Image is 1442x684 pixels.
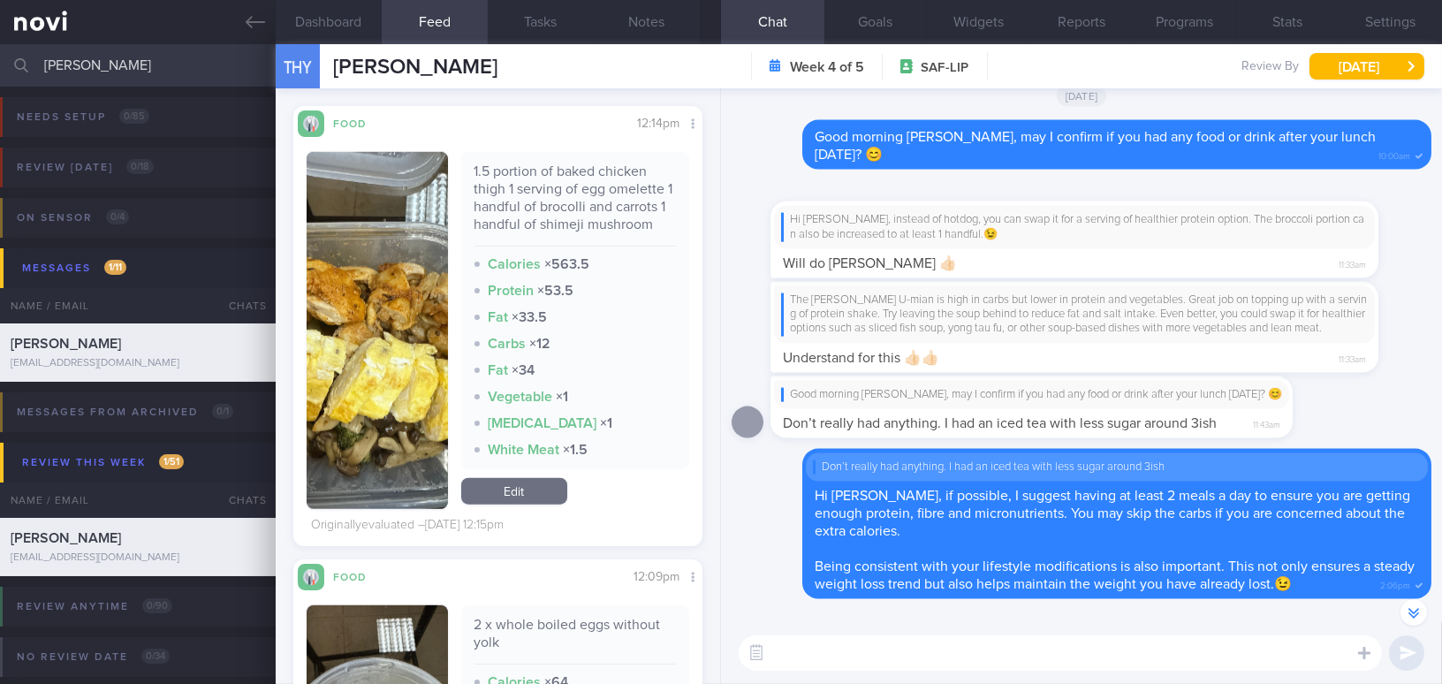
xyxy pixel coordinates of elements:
div: Messages [18,256,131,280]
div: Good morning [PERSON_NAME], may I confirm if you had any food or drink after your lunch [DATE]? 😊 [781,388,1282,402]
div: No review date [12,645,174,669]
strong: Calories [489,257,542,271]
span: Don’t really had anything. I had an iced tea with less sugar around 3ish [783,416,1217,430]
span: Will do [PERSON_NAME] 👍🏻 [783,256,957,270]
span: 0 / 1 [212,404,233,419]
div: [EMAIL_ADDRESS][DOMAIN_NAME] [11,357,265,370]
div: 1.5 portion of baked chicken thigh 1 serving of egg omelette 1 handful of brocolli and carrots 1 ... [474,163,677,247]
strong: Vegetable [489,390,553,404]
span: Good morning [PERSON_NAME], may I confirm if you had any food or drink after your lunch [DATE]? 😊 [815,130,1376,162]
strong: × 1 [601,416,613,430]
div: [EMAIL_ADDRESS][DOMAIN_NAME] [11,551,265,565]
span: SAF-LIP [921,59,968,77]
div: Review anytime [12,595,177,619]
strong: Carbs [489,337,527,351]
div: Hi [PERSON_NAME], instead of hotdog, you can swap it for a serving of healthier protein option. T... [781,213,1368,242]
div: THY [271,34,324,102]
span: 12:14pm [637,118,679,130]
strong: Fat [489,363,509,377]
span: 11:33am [1339,255,1366,271]
span: 0 / 18 [126,159,154,174]
div: The [PERSON_NAME] U-mian is high in carbs but lower in protein and vegetables. Great job on toppi... [781,293,1368,337]
span: 0 / 90 [142,598,172,613]
div: Food [324,115,395,130]
div: Chats [205,483,276,518]
span: 0 / 34 [141,649,170,664]
button: [DATE] [1309,53,1424,80]
span: 2:06pm [1380,575,1410,592]
span: 0 / 85 [119,109,149,124]
strong: × 563.5 [545,257,590,271]
span: [DATE] [1057,86,1107,107]
img: 1.5 portion of baked chicken thigh 1 serving of egg omelette 1 handful of brocolli and carrots 1 ... [307,152,448,509]
div: Food [324,568,395,583]
span: [PERSON_NAME] [333,57,497,78]
div: Needs setup [12,105,154,129]
a: Edit [461,478,567,505]
strong: × 1 [557,390,569,404]
strong: [MEDICAL_DATA] [489,416,597,430]
div: On sensor [12,206,133,230]
strong: Protein [489,284,535,298]
span: Being consistent with your lifestyle modifications is also important. This not only ensures a ste... [815,559,1415,591]
span: 11:33am [1339,349,1366,366]
strong: × 12 [530,337,551,351]
strong: Week 4 of 5 [790,58,864,76]
span: 11:43am [1253,414,1280,431]
span: 12:09pm [634,571,679,583]
strong: White Meat [489,443,560,457]
span: 1 / 51 [159,454,184,469]
strong: Fat [489,310,509,324]
strong: × 34 [512,363,535,377]
strong: × 33.5 [512,310,548,324]
span: Understand for this 👍🏻👍🏻 [783,351,939,365]
span: Review By [1241,59,1299,75]
div: Chats [205,288,276,323]
div: Originally evaluated – [DATE] 12:15pm [311,518,504,534]
div: Review [DATE] [12,156,158,179]
div: Don’t really had anything. I had an iced tea with less sugar around 3ish [813,460,1421,475]
span: 1 / 11 [104,260,126,275]
strong: × 53.5 [538,284,574,298]
strong: × 1.5 [564,443,588,457]
span: 0 / 4 [106,209,129,224]
span: Hi [PERSON_NAME], if possible, I suggest having at least 2 meals a day to ensure you are getting ... [815,489,1410,538]
span: [PERSON_NAME] [11,531,121,545]
div: 2 x whole boiled eggs without yolk [474,616,677,665]
div: Review this week [18,451,188,475]
div: Messages from Archived [12,400,238,424]
span: [PERSON_NAME] [11,337,121,351]
span: 10:00am [1378,146,1410,163]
